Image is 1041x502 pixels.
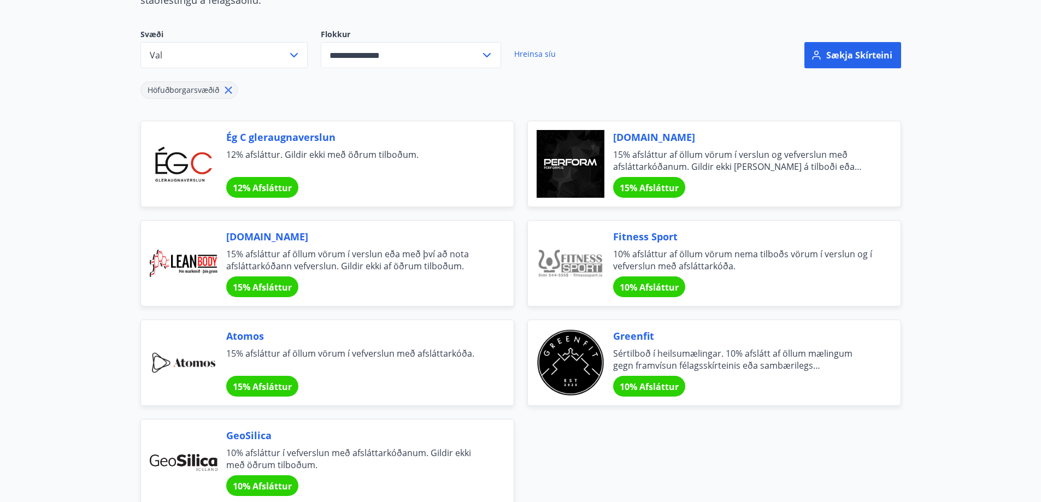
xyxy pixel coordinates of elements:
span: [DOMAIN_NAME] [613,130,874,144]
span: Greenfit [613,329,874,343]
div: Höfuðborgarsvæðið [140,81,238,99]
span: GeoSilica [226,428,487,442]
span: 15% Afsláttur [233,381,292,393]
span: 15% Afsláttur [620,182,679,194]
span: 15% afsláttur af öllum vörum í verslun og vefverslun með afsláttarkóðanum. Gildir ekki [PERSON_NA... [613,149,874,173]
a: Hreinsa síu [514,42,556,66]
span: 15% Afsláttur [233,281,292,293]
span: 12% Afsláttur [233,182,292,194]
span: Fitness Sport [613,229,874,244]
button: Sækja skírteini [804,42,901,68]
span: [DOMAIN_NAME] [226,229,487,244]
span: Svæði [140,29,308,42]
span: 15% afsláttur af öllum vörum í verslun eða með því að nota afsláttarkóðann vefverslun. Gildir ekk... [226,248,487,272]
span: Atomos [226,329,487,343]
span: 10% Afsláttur [233,480,292,492]
span: 10% afsláttur í vefverslun með afsláttarkóðanum. Gildir ekki með öðrum tilboðum. [226,447,487,471]
span: Höfuðborgarsvæðið [148,85,219,95]
span: Val [150,49,162,61]
span: 12% afsláttur. Gildir ekki með öðrum tilboðum. [226,149,487,173]
span: 10% Afsláttur [620,281,679,293]
span: 15% afsláttur af öllum vörum í vefverslun með afsláttarkóða. [226,347,487,371]
span: Sértilboð í heilsumælingar. 10% afslátt af öllum mælingum gegn framvísun félagsskírteinis eða sam... [613,347,874,371]
button: Val [140,42,308,68]
span: 10% afsláttur af öllum vörum nema tilboðs vörum í verslun og í vefverslun með afsláttarkóða. [613,248,874,272]
span: Ég C gleraugnaverslun [226,130,487,144]
label: Flokkur [321,29,501,40]
span: 10% Afsláttur [620,381,679,393]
